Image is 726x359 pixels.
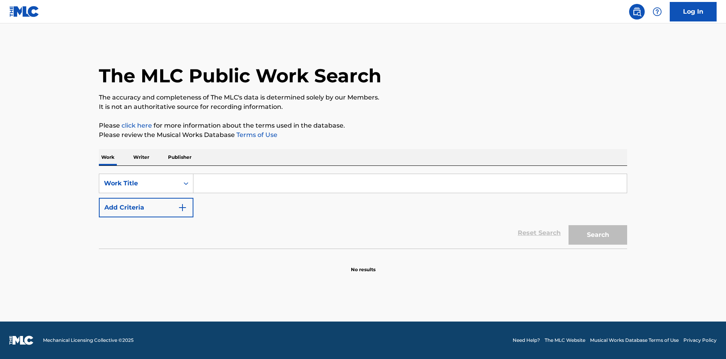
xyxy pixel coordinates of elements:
[513,337,540,344] a: Need Help?
[670,2,717,21] a: Log In
[629,4,645,20] a: Public Search
[683,337,717,344] a: Privacy Policy
[235,131,277,139] a: Terms of Use
[632,7,642,16] img: search
[99,174,627,249] form: Search Form
[104,179,174,188] div: Work Title
[99,93,627,102] p: The accuracy and completeness of The MLC's data is determined solely by our Members.
[653,7,662,16] img: help
[99,198,193,217] button: Add Criteria
[166,149,194,165] p: Publisher
[99,102,627,112] p: It is not an authoritative source for recording information.
[178,203,187,212] img: 9d2ae6d4665cec9f34b9.svg
[9,6,39,17] img: MLC Logo
[99,121,627,130] p: Please for more information about the terms used in the database.
[649,4,665,20] div: Help
[590,337,679,344] a: Musical Works Database Terms of Use
[43,337,134,344] span: Mechanical Licensing Collective © 2025
[687,322,726,359] iframe: Chat Widget
[545,337,585,344] a: The MLC Website
[9,336,34,345] img: logo
[99,149,117,165] p: Work
[351,257,376,273] p: No results
[99,64,381,87] h1: The MLC Public Work Search
[131,149,152,165] p: Writer
[122,122,152,129] a: click here
[99,130,627,140] p: Please review the Musical Works Database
